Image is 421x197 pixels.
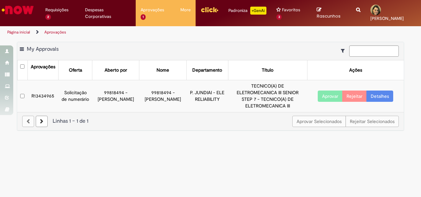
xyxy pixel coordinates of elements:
[282,7,300,13] span: Favoritos
[250,7,266,15] p: +GenAi
[44,30,66,35] a: Aprovações
[317,7,346,19] a: Rascunhos
[157,67,169,74] div: Nome
[45,14,51,20] span: 2
[276,14,282,20] span: 3
[341,48,348,53] i: Mostrar filtros para: Suas Solicitações
[141,14,146,20] span: 1
[262,67,273,74] div: Título
[45,7,69,13] span: Requisições
[27,80,58,112] td: R13434965
[366,91,393,102] a: Detalhes
[201,5,218,15] img: click_logo_yellow_360x200.png
[228,80,307,112] td: TECNICO(A) DE ELETROMECANICA III SENIOR STEP 7 - TECNICO(A) DE ELETROMECANICA III
[139,80,186,112] td: 99818494 - [PERSON_NAME]
[69,67,82,74] div: Oferta
[228,7,266,15] div: Padroniza
[1,3,35,17] img: ServiceNow
[186,80,228,112] td: P. JUNDIAI - ELE RELIABILITY
[85,7,131,20] span: Despesas Corporativas
[27,60,58,80] th: Aprovações
[192,67,222,74] div: Departamento
[105,67,127,74] div: Aberto por
[5,26,276,38] ul: Trilhas de página
[92,80,139,112] td: 99818494 - [PERSON_NAME]
[317,13,341,19] span: Rascunhos
[31,64,55,70] div: Aprovações
[27,46,59,52] span: My Approvals
[22,117,399,125] div: Linhas 1 − 1 de 1
[141,7,164,13] span: Aprovações
[370,16,404,21] span: [PERSON_NAME]
[349,67,362,74] div: Ações
[342,91,367,102] button: Rejeitar
[58,80,92,112] td: Solicitação de numerário
[7,30,30,35] a: Página inicial
[318,91,343,102] button: Aprovar
[180,7,191,13] span: More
